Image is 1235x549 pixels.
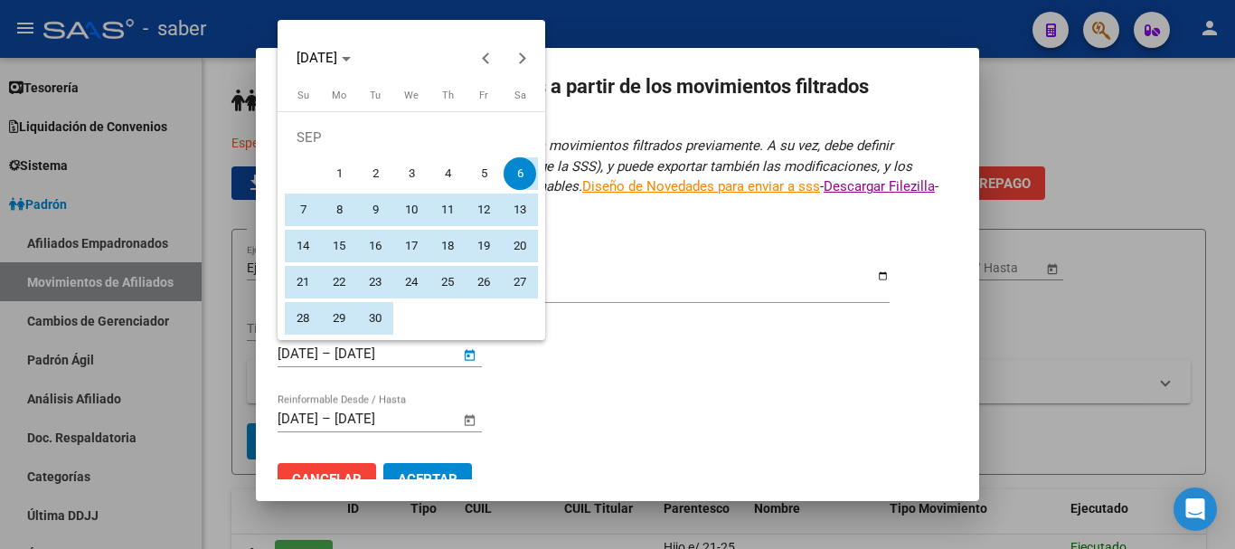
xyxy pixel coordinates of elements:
[466,228,502,264] button: September 19, 2025
[323,157,355,190] span: 1
[479,90,488,101] span: Fr
[287,302,319,335] span: 28
[285,300,321,336] button: September 28, 2025
[467,230,500,262] span: 19
[357,156,393,192] button: September 2, 2025
[393,192,429,228] button: September 10, 2025
[466,264,502,300] button: September 26, 2025
[502,156,538,192] button: September 6, 2025
[404,90,419,101] span: We
[467,194,500,226] span: 12
[429,264,466,300] button: September 25, 2025
[393,228,429,264] button: September 17, 2025
[395,230,428,262] span: 17
[297,90,309,101] span: Su
[504,266,536,298] span: 27
[468,40,504,76] button: Previous month
[287,230,319,262] span: 14
[323,266,355,298] span: 22
[393,264,429,300] button: September 24, 2025
[332,90,346,101] span: Mo
[357,264,393,300] button: September 23, 2025
[393,156,429,192] button: September 3, 2025
[466,156,502,192] button: September 5, 2025
[429,192,466,228] button: September 11, 2025
[442,90,454,101] span: Th
[502,264,538,300] button: September 27, 2025
[285,228,321,264] button: September 14, 2025
[297,50,337,66] span: [DATE]
[467,266,500,298] span: 26
[429,228,466,264] button: September 18, 2025
[514,90,526,101] span: Sa
[321,300,357,336] button: September 29, 2025
[323,194,355,226] span: 8
[285,192,321,228] button: September 7, 2025
[502,192,538,228] button: September 13, 2025
[289,42,358,74] button: Choose month and year
[466,192,502,228] button: September 12, 2025
[359,157,391,190] span: 2
[359,266,391,298] span: 23
[431,230,464,262] span: 18
[321,264,357,300] button: September 22, 2025
[431,157,464,190] span: 4
[357,228,393,264] button: September 16, 2025
[395,266,428,298] span: 24
[504,230,536,262] span: 20
[504,40,541,76] button: Next month
[370,90,381,101] span: Tu
[285,119,538,156] td: SEP
[504,194,536,226] span: 13
[323,230,355,262] span: 15
[431,194,464,226] span: 11
[357,300,393,336] button: September 30, 2025
[287,194,319,226] span: 7
[321,192,357,228] button: September 8, 2025
[467,157,500,190] span: 5
[321,156,357,192] button: September 1, 2025
[1174,487,1217,531] div: Open Intercom Messenger
[504,157,536,190] span: 6
[395,157,428,190] span: 3
[359,302,391,335] span: 30
[429,156,466,192] button: September 4, 2025
[321,228,357,264] button: September 15, 2025
[502,228,538,264] button: September 20, 2025
[431,266,464,298] span: 25
[359,230,391,262] span: 16
[285,264,321,300] button: September 21, 2025
[395,194,428,226] span: 10
[287,266,319,298] span: 21
[359,194,391,226] span: 9
[323,302,355,335] span: 29
[357,192,393,228] button: September 9, 2025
